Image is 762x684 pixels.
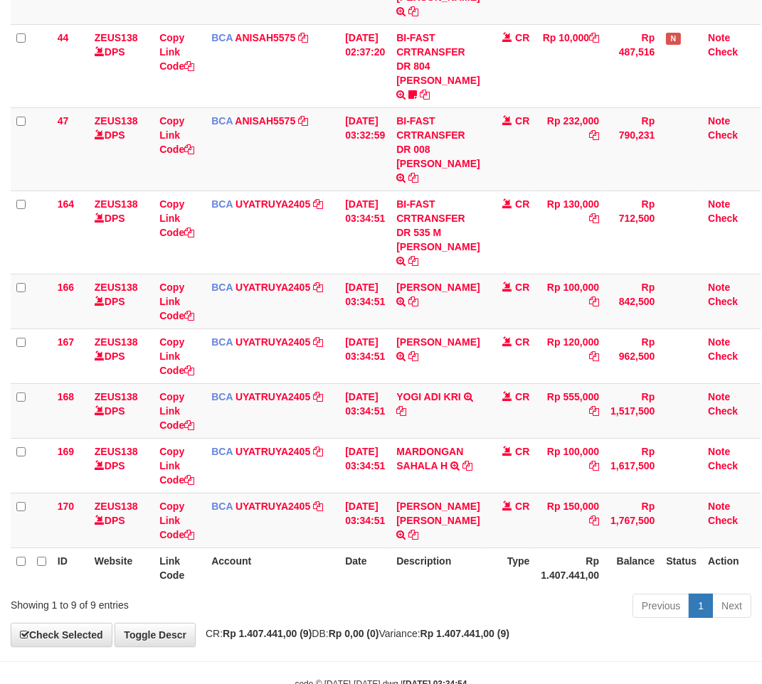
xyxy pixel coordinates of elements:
[535,438,605,493] td: Rp 100,000
[708,296,738,307] a: Check
[589,213,599,224] a: Copy Rp 130,000 to clipboard
[159,32,194,72] a: Copy Link Code
[339,383,391,438] td: [DATE] 03:34:51
[605,191,660,274] td: Rp 712,500
[89,274,154,328] td: DPS
[708,115,730,127] a: Note
[339,191,391,274] td: [DATE] 03:34:51
[95,282,138,293] a: ZEUS138
[58,32,69,43] span: 44
[535,328,605,383] td: Rp 120,000
[515,198,529,210] span: CR
[535,547,605,588] th: Rp 1.407.441,00
[58,501,74,512] span: 170
[95,501,138,512] a: ZEUS138
[605,274,660,328] td: Rp 842,500
[515,391,529,402] span: CR
[89,191,154,274] td: DPS
[408,351,418,362] a: Copy ABDUL KADIR to clipboard
[708,46,738,58] a: Check
[58,336,74,348] span: 167
[408,255,418,267] a: Copy BI-FAST CRTRANSFER DR 535 M ZAINAL ABIDIN to clipboard
[420,628,509,639] strong: Rp 1.407.441,00 (9)
[339,24,391,107] td: [DATE] 02:37:20
[211,115,233,127] span: BCA
[313,198,323,210] a: Copy UYATRUYA2405 to clipboard
[89,383,154,438] td: DPS
[515,115,529,127] span: CR
[708,405,738,417] a: Check
[339,274,391,328] td: [DATE] 03:34:51
[235,115,295,127] a: ANISAH5575
[408,529,418,540] a: Copy ADAM ANUGRAH PUTRA to clipboard
[95,32,138,43] a: ZEUS138
[58,391,74,402] span: 168
[211,32,233,43] span: BCA
[11,623,112,647] a: Check Selected
[708,460,738,471] a: Check
[391,191,485,274] td: BI-FAST CRTRANSFER DR 535 M [PERSON_NAME]
[589,296,599,307] a: Copy Rp 100,000 to clipboard
[298,32,308,43] a: Copy ANISAH5575 to clipboard
[11,592,307,612] div: Showing 1 to 9 of 9 entries
[339,107,391,191] td: [DATE] 03:32:59
[708,213,738,224] a: Check
[708,198,730,210] a: Note
[236,282,310,293] a: UYATRUYA2405
[339,328,391,383] td: [DATE] 03:34:51
[535,274,605,328] td: Rp 100,000
[535,493,605,547] td: Rp 150,000
[339,547,391,588] th: Date
[589,351,599,362] a: Copy Rp 120,000 to clipboard
[58,282,74,293] span: 166
[58,198,74,210] span: 164
[462,460,472,471] a: Copy MARDONGAN SAHALA H to clipboard
[708,391,730,402] a: Note
[298,115,308,127] a: Copy ANISAH5575 to clipboard
[159,336,194,376] a: Copy Link Code
[89,328,154,383] td: DPS
[329,628,379,639] strong: Rp 0,00 (0)
[708,515,738,526] a: Check
[89,438,154,493] td: DPS
[95,336,138,348] a: ZEUS138
[89,107,154,191] td: DPS
[708,129,738,141] a: Check
[708,351,738,362] a: Check
[339,493,391,547] td: [DATE] 03:34:51
[396,336,480,348] a: [PERSON_NAME]
[58,446,74,457] span: 169
[515,336,529,348] span: CR
[211,336,233,348] span: BCA
[211,198,233,210] span: BCA
[211,282,233,293] span: BCA
[95,446,138,457] a: ZEUS138
[236,336,310,348] a: UYATRUYA2405
[313,282,323,293] a: Copy UYATRUYA2405 to clipboard
[236,501,310,512] a: UYATRUYA2405
[605,547,660,588] th: Balance
[391,107,485,191] td: BI-FAST CRTRANSFER DR 008 [PERSON_NAME]
[408,172,418,183] a: Copy BI-FAST CRTRANSFER DR 008 ARBY YANSYAH to clipboard
[605,383,660,438] td: Rp 1,517,500
[396,391,461,402] a: YOGI ADI KRI
[515,32,529,43] span: CR
[199,628,509,639] span: CR: DB: Variance:
[313,501,323,512] a: Copy UYATRUYA2405 to clipboard
[159,391,194,431] a: Copy Link Code
[159,282,194,321] a: Copy Link Code
[391,547,485,588] th: Description
[154,547,206,588] th: Link Code
[391,24,485,107] td: BI-FAST CRTRANSFER DR 804 [PERSON_NAME]
[95,115,138,127] a: ZEUS138
[589,460,599,471] a: Copy Rp 100,000 to clipboard
[159,446,194,486] a: Copy Link Code
[605,493,660,547] td: Rp 1,767,500
[408,296,418,307] a: Copy FARHAN DWI PUTRA to clipboard
[396,282,480,293] a: [PERSON_NAME]
[420,89,430,100] a: Copy BI-FAST CRTRANSFER DR 804 SUKARDI to clipboard
[89,24,154,107] td: DPS
[535,107,605,191] td: Rp 232,000
[236,391,310,402] a: UYATRUYA2405
[159,198,194,238] a: Copy Link Code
